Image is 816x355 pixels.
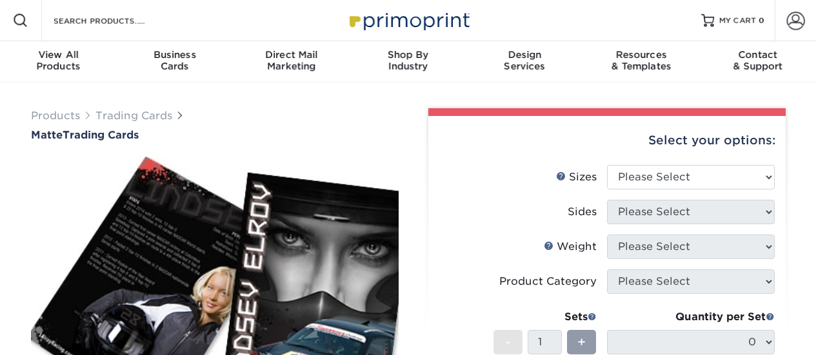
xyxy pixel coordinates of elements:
[699,49,816,61] span: Contact
[505,332,511,352] span: -
[699,41,816,82] a: Contact& Support
[233,49,350,72] div: Marketing
[568,204,597,220] div: Sides
[466,41,583,82] a: DesignServices
[31,129,63,141] span: Matte
[583,41,700,82] a: Resources& Templates
[583,49,700,61] span: Resources
[759,16,764,25] span: 0
[52,13,178,28] input: SEARCH PRODUCTS.....
[719,15,756,26] span: MY CART
[466,49,583,72] div: Services
[350,49,466,61] span: Shop By
[699,49,816,72] div: & Support
[583,49,700,72] div: & Templates
[233,41,350,82] a: Direct MailMarketing
[117,41,234,82] a: BusinessCards
[31,129,399,141] a: MatteTrading Cards
[556,169,597,185] div: Sizes
[577,332,586,352] span: +
[344,6,473,34] img: Primoprint
[117,49,234,72] div: Cards
[31,129,399,141] h1: Trading Cards
[607,309,775,325] div: Quantity per Set
[350,49,466,72] div: Industry
[544,239,597,254] div: Weight
[31,110,80,122] a: Products
[493,309,597,325] div: Sets
[499,274,597,289] div: Product Category
[439,116,775,165] div: Select your options:
[233,49,350,61] span: Direct Mail
[466,49,583,61] span: Design
[95,110,172,122] a: Trading Cards
[117,49,234,61] span: Business
[350,41,466,82] a: Shop ByIndustry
